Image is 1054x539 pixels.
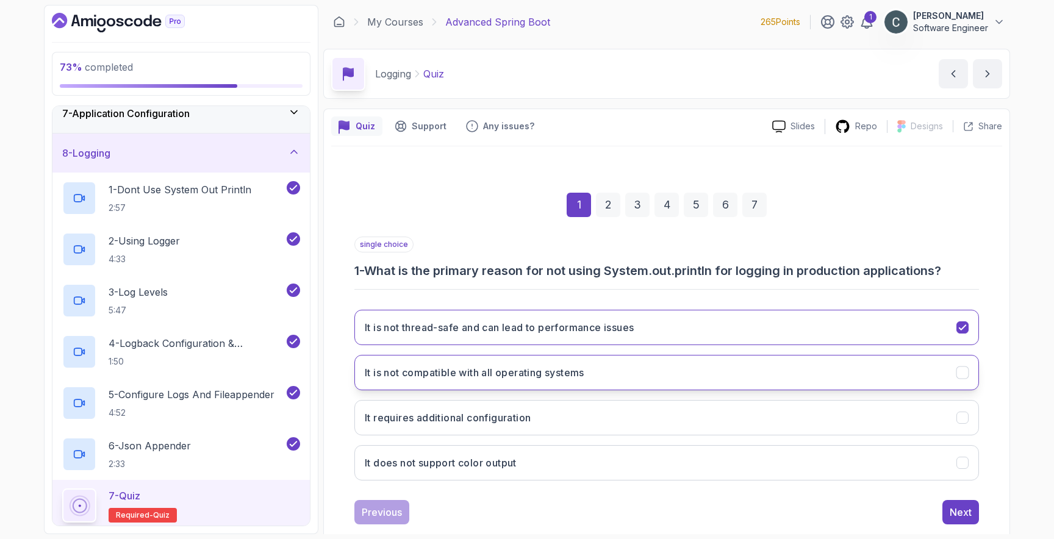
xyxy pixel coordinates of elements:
span: 73 % [60,61,82,73]
a: 1 [859,15,874,29]
button: user profile image[PERSON_NAME]Software Engineer [884,10,1005,34]
a: Dashboard [52,13,213,32]
button: Support button [387,116,454,136]
p: 3 - Log Levels [109,285,168,299]
button: It does not support color output [354,445,979,480]
button: 3-Log Levels5:47 [62,284,300,318]
button: It requires additional configuration [354,400,979,435]
div: Next [950,505,972,519]
p: Software Engineer [913,22,988,34]
p: Share [978,120,1002,132]
h3: It is not thread-safe and can lead to performance issues [365,320,634,335]
div: 7 [742,193,767,217]
a: Slides [762,120,825,133]
p: Logging [375,66,411,81]
button: Feedback button [459,116,542,136]
p: Quiz [356,120,375,132]
div: Previous [362,505,402,519]
h3: 1 - What is the primary reason for not using System.out.println for logging in production applica... [354,262,979,279]
button: 2-Using Logger4:33 [62,232,300,266]
a: Repo [825,119,887,134]
button: quiz button [331,116,382,136]
p: Slides [790,120,815,132]
button: Next [942,500,979,524]
button: next content [973,59,1002,88]
div: 3 [625,193,650,217]
button: 6-Json Appender2:33 [62,437,300,471]
p: 4:33 [109,253,180,265]
button: 8-Logging [52,134,310,173]
p: 7 - Quiz [109,488,140,503]
p: Any issues? [483,120,534,132]
p: 265 Points [761,16,800,28]
button: 5-Configure Logs And Fileappender4:52 [62,386,300,420]
div: 6 [713,193,737,217]
p: Quiz [423,66,444,81]
p: 5:47 [109,304,168,316]
h3: It does not support color output [365,455,517,470]
a: Dashboard [333,16,345,28]
span: quiz [153,510,170,520]
p: Support [412,120,446,132]
p: 6 - Json Appender [109,438,191,453]
h3: 7 - Application Configuration [62,106,190,121]
a: My Courses [367,15,423,29]
p: 1 - Dont Use System Out Println [109,182,251,197]
div: 2 [596,193,620,217]
p: [PERSON_NAME] [913,10,988,22]
span: Required- [116,510,153,520]
p: Repo [855,120,877,132]
p: Advanced Spring Boot [445,15,550,29]
span: completed [60,61,133,73]
p: 2 - Using Logger [109,234,180,248]
div: 1 [864,11,877,23]
button: 7-QuizRequired-quiz [62,488,300,523]
button: Previous [354,500,409,524]
h3: It requires additional configuration [365,410,531,425]
p: Designs [911,120,943,132]
p: 2:57 [109,202,251,214]
button: previous content [939,59,968,88]
button: It is not thread-safe and can lead to performance issues [354,310,979,345]
p: 4:52 [109,407,274,419]
p: 5 - Configure Logs And Fileappender [109,387,274,402]
div: 1 [567,193,591,217]
p: 2:33 [109,458,191,470]
p: single choice [354,237,414,252]
p: 4 - Logback Configuration & Appenders [109,336,284,351]
h3: 8 - Logging [62,146,110,160]
button: It is not compatible with all operating systems [354,355,979,390]
button: 4-Logback Configuration & Appenders1:50 [62,335,300,369]
img: user profile image [884,10,908,34]
h3: It is not compatible with all operating systems [365,365,584,380]
button: Share [953,120,1002,132]
p: 1:50 [109,355,284,368]
div: 4 [654,193,679,217]
button: 1-Dont Use System Out Println2:57 [62,181,300,215]
div: 5 [684,193,708,217]
button: 7-Application Configuration [52,94,310,133]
